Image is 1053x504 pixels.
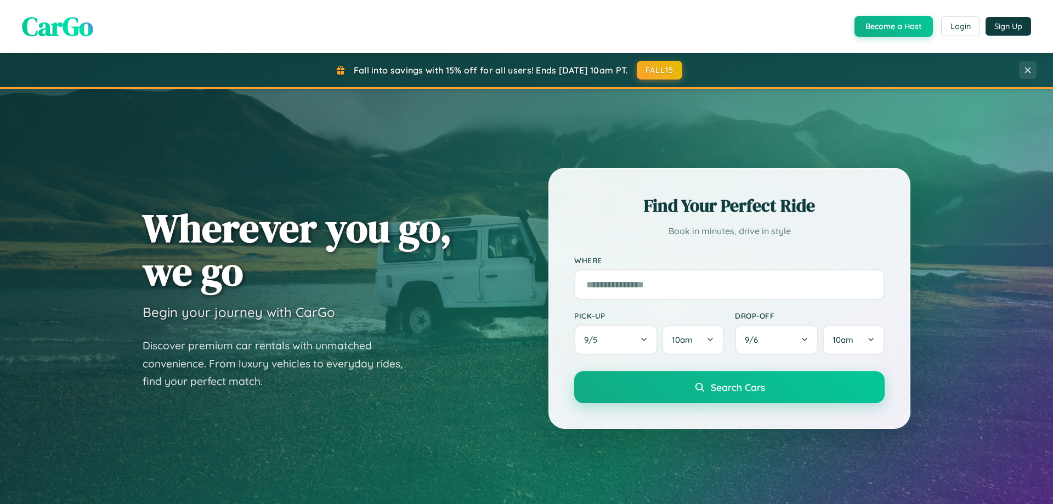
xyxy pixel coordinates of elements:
[833,335,853,345] span: 10am
[574,371,885,403] button: Search Cars
[735,311,885,320] label: Drop-off
[574,325,658,355] button: 9/5
[854,16,933,37] button: Become a Host
[637,61,683,80] button: FALL15
[584,335,603,345] span: 9 / 5
[735,325,818,355] button: 9/6
[354,65,629,76] span: Fall into savings with 15% off for all users! Ends [DATE] 10am PT.
[986,17,1031,36] button: Sign Up
[22,8,93,44] span: CarGo
[745,335,763,345] span: 9 / 6
[143,206,452,293] h1: Wherever you go, we go
[711,381,765,393] span: Search Cars
[574,223,885,239] p: Book in minutes, drive in style
[672,335,693,345] span: 10am
[941,16,980,36] button: Login
[143,337,417,390] p: Discover premium car rentals with unmatched convenience. From luxury vehicles to everyday rides, ...
[574,256,885,265] label: Where
[823,325,885,355] button: 10am
[574,311,724,320] label: Pick-up
[662,325,724,355] button: 10am
[574,194,885,218] h2: Find Your Perfect Ride
[143,304,335,320] h3: Begin your journey with CarGo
